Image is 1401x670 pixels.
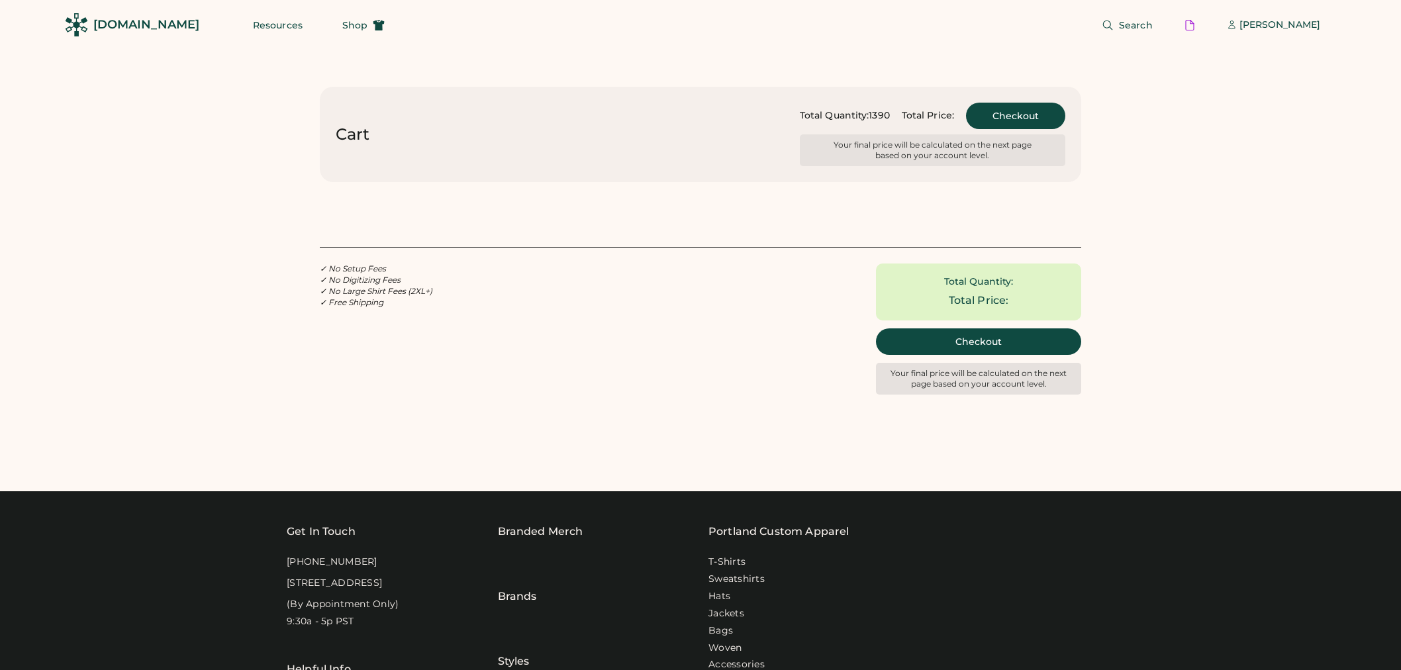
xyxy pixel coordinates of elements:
[881,368,1076,389] div: Your final price will be calculated on the next page based on your account level.
[1086,12,1169,38] button: Search
[498,524,583,540] div: Branded Merch
[949,293,1009,309] div: Total Price:
[902,109,954,122] div: Total Price:
[708,624,733,638] a: Bags
[944,275,1014,289] div: Total Quantity:
[800,109,869,122] div: Total Quantity:
[287,555,377,569] div: [PHONE_NUMBER]
[320,263,386,273] em: ✓ No Setup Fees
[1239,19,1320,32] div: [PERSON_NAME]
[708,524,849,540] a: Portland Custom Apparel
[498,555,537,604] div: Brands
[287,598,399,611] div: (By Appointment Only)
[869,109,889,122] div: 1390
[287,615,354,628] div: 9:30a - 5p PST
[65,13,88,36] img: Rendered Logo - Screens
[287,524,356,540] div: Get In Touch
[326,12,401,38] button: Shop
[708,555,746,569] a: T-Shirts
[966,103,1065,129] button: Checkout
[320,297,383,307] em: ✓ Free Shipping
[830,140,1035,161] div: Your final price will be calculated on the next page based on your account level.
[708,590,730,603] a: Hats
[708,607,744,620] a: Jackets
[342,21,367,30] span: Shop
[708,642,742,655] a: Woven
[1119,21,1153,30] span: Search
[876,328,1081,355] button: Checkout
[287,577,382,590] div: [STREET_ADDRESS]
[708,573,765,586] a: Sweatshirts
[237,12,318,38] button: Resources
[498,620,530,669] div: Styles
[320,275,401,285] em: ✓ No Digitizing Fees
[320,286,432,296] em: ✓ No Large Shirt Fees (2XL+)
[336,124,369,145] div: Cart
[93,17,199,33] div: [DOMAIN_NAME]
